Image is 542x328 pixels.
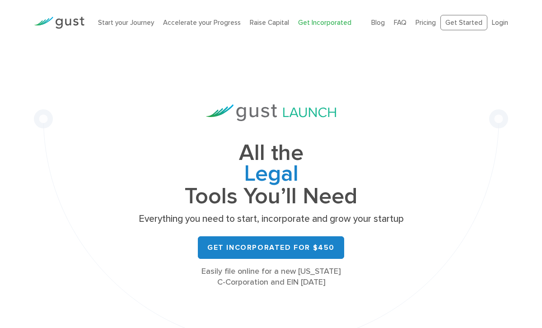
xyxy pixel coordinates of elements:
p: Everything you need to start, incorporate and grow your startup [135,213,406,225]
a: Get Incorporated for $450 [198,236,344,259]
a: Blog [371,19,385,27]
img: Gust Launch Logo [206,104,336,121]
a: Accelerate your Progress [163,19,241,27]
span: Legal [135,164,406,186]
img: Gust Logo [34,17,84,29]
a: Start your Journey [98,19,154,27]
a: Pricing [416,19,436,27]
h1: All the Tools You’ll Need [135,143,406,206]
div: Easily file online for a new [US_STATE] C-Corporation and EIN [DATE] [135,266,406,288]
a: FAQ [394,19,406,27]
a: Get Incorporated [298,19,351,27]
a: Login [492,19,508,27]
a: Raise Capital [250,19,289,27]
a: Get Started [440,15,487,31]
